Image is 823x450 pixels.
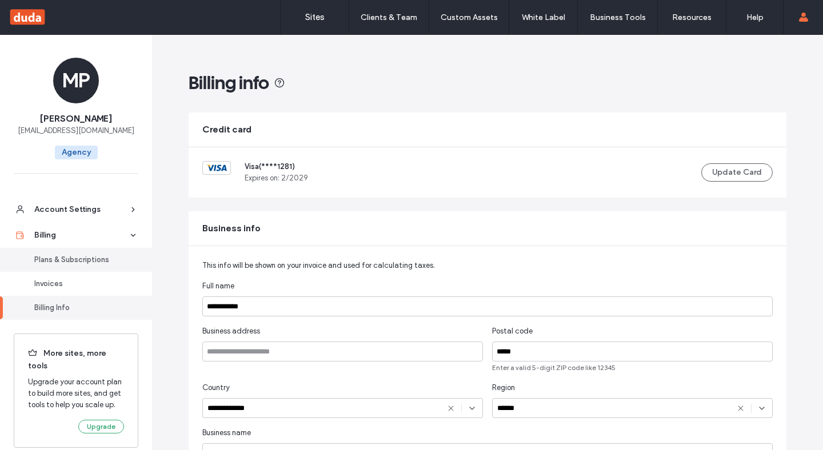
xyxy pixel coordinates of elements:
button: Upgrade [78,420,124,433]
label: Help [746,13,764,22]
span: Upgrade your account plan to build more sites, and get tools to help you scale up. [28,376,124,411]
span: More sites, more tools [28,348,124,372]
label: Resources [672,13,712,22]
span: Agency [55,146,98,159]
label: Clients & Team [361,13,417,22]
span: This info will be shown on your invoice and used for calculating taxes. [202,261,437,270]
span: Credit card [202,123,251,136]
label: Business Tools [590,13,646,22]
span: Billing info [189,71,269,94]
span: Enter a valid 5-digit ZIP code like 12345 [492,363,773,373]
div: Billing Info [34,302,128,314]
span: Business address [202,326,260,337]
button: Update Card [701,163,773,182]
label: White Label [522,13,565,22]
div: Plans & Subscriptions [34,254,128,266]
div: MP [53,58,99,103]
span: Business name [202,427,251,439]
div: Invoices [34,278,128,290]
span: Full name [202,280,234,292]
span: Country [202,382,230,393]
span: Expires on: 2 / 2029 [245,172,308,184]
span: Postal code [492,326,533,337]
span: Help [26,8,50,18]
div: Account Settings [34,204,128,215]
span: Region [492,382,515,393]
span: [PERSON_NAME] [40,112,112,125]
span: Business info [202,222,261,235]
span: [EMAIL_ADDRESS][DOMAIN_NAME] [18,125,134,136]
label: Custom Assets [441,13,498,22]
label: Sites [305,12,325,22]
div: Billing [34,230,128,241]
